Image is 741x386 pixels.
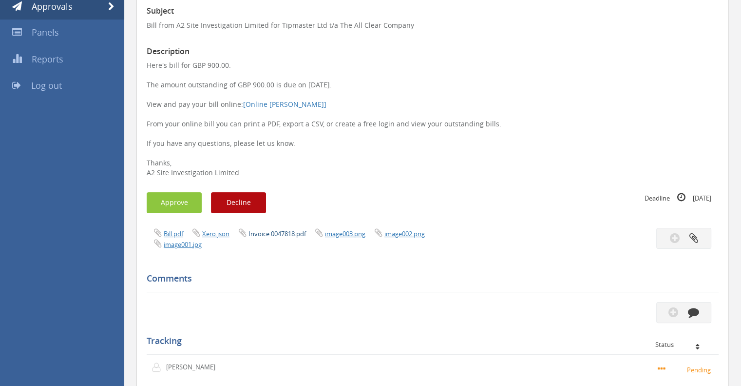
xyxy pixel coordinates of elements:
[655,341,711,348] div: Status
[243,100,326,109] a: [Online [PERSON_NAME]]
[147,274,711,284] h5: Comments
[32,53,63,65] span: Reports
[384,229,425,238] a: image002.png
[325,229,365,238] a: image003.png
[147,47,719,56] h3: Description
[658,364,714,375] small: Pending
[164,240,202,249] a: image001.jpg
[31,80,62,91] span: Log out
[147,7,719,16] h3: Subject
[32,0,73,12] span: Approvals
[645,192,711,203] small: Deadline [DATE]
[211,192,266,213] button: Decline
[152,363,166,372] img: user-icon.png
[32,26,59,38] span: Panels
[147,61,719,178] p: Here's bill for GBP 900.00. The amount outstanding of GBP 900.00 is due on [DATE]. View and pay y...
[147,192,202,213] button: Approve
[147,20,719,30] p: Bill from A2 Site Investigation Limited for Tipmaster Ltd t/a The All Clear Company
[166,363,222,372] p: [PERSON_NAME]
[147,336,711,346] h5: Tracking
[202,229,229,238] a: Xero.json
[248,229,306,238] a: Invoice 0047818.pdf
[164,229,183,238] a: Bill.pdf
